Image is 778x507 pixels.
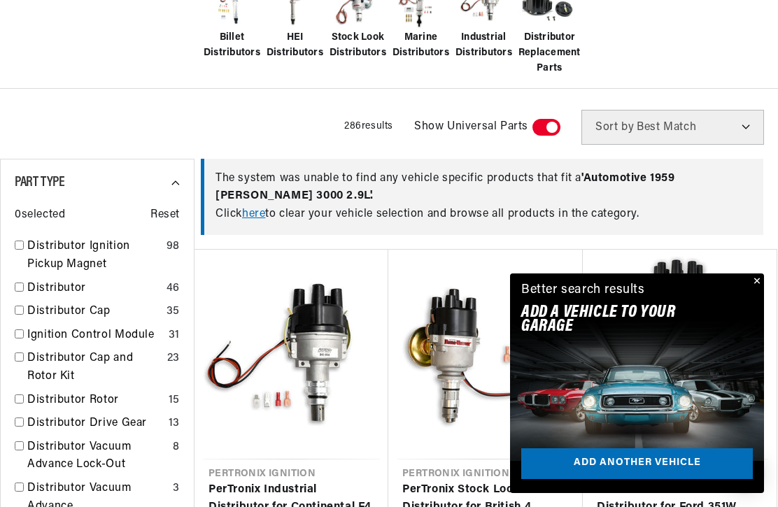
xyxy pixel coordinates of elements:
span: 0 selected [15,206,65,224]
span: 286 results [344,121,393,131]
div: Ignition Products [14,97,266,110]
a: Orders FAQ [14,292,266,313]
h2: Add A VEHICLE to your garage [521,306,718,334]
div: 13 [169,415,180,433]
div: JBA Performance Exhaust [14,155,266,168]
div: Orders [14,270,266,283]
span: Marine Distributors [392,30,449,62]
a: Payment, Pricing, and Promotions FAQ [14,350,266,371]
button: Contact Us [14,374,266,399]
div: 35 [167,303,180,321]
div: 15 [169,392,180,410]
span: Reset [150,206,180,224]
div: 98 [167,238,180,256]
a: here [242,208,265,220]
button: Close [747,273,764,290]
div: 3 [173,480,180,498]
span: Sort by [595,122,634,133]
a: Distributor Rotor [27,392,163,410]
div: Payment, Pricing, and Promotions [14,328,266,341]
span: Distributor Replacement Parts [518,30,581,77]
a: FAQs [14,177,266,199]
div: 8 [173,438,180,457]
select: Sort by [581,110,764,145]
a: Shipping FAQs [14,234,266,256]
a: Distributor Cap and Rotor Kit [27,350,162,385]
div: 31 [169,327,180,345]
a: Distributor [27,280,161,298]
a: Add another vehicle [521,448,753,480]
a: Distributor Drive Gear [27,415,163,433]
div: 46 [167,280,180,298]
a: POWERED BY ENCHANT [192,403,269,416]
span: Billet Distributors [204,30,260,62]
div: 23 [167,350,180,368]
span: Part Type [15,176,64,190]
span: Show Universal Parts [414,118,528,136]
a: FAQ [14,119,266,141]
div: The system was unable to find any vehicle specific products that fit a Click to clear your vehicl... [201,159,763,235]
a: Distributor Ignition Pickup Magnet [27,238,161,273]
a: Distributor Cap [27,303,161,321]
a: Ignition Control Module [27,327,163,345]
div: Shipping [14,213,266,226]
span: Stock Look Distributors [330,30,386,62]
div: Better search results [521,280,645,301]
span: HEI Distributors [267,30,323,62]
span: Industrial Distributors [455,30,512,62]
a: Distributor Vacuum Advance Lock-Out [27,438,167,474]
